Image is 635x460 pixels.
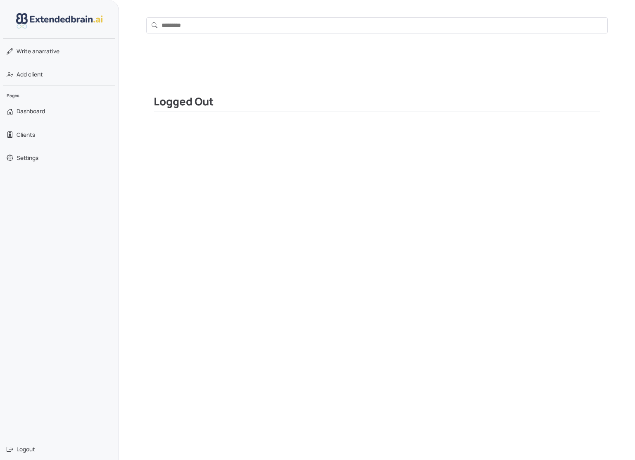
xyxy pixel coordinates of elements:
span: Settings [17,154,38,162]
span: Clients [17,131,35,139]
span: Logout [17,445,35,453]
h2: Logged Out [154,95,600,112]
span: Add client [17,70,43,79]
img: logo [16,13,103,29]
span: Dashboard [17,107,45,115]
span: narrative [17,47,59,55]
span: Write a [17,48,36,55]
